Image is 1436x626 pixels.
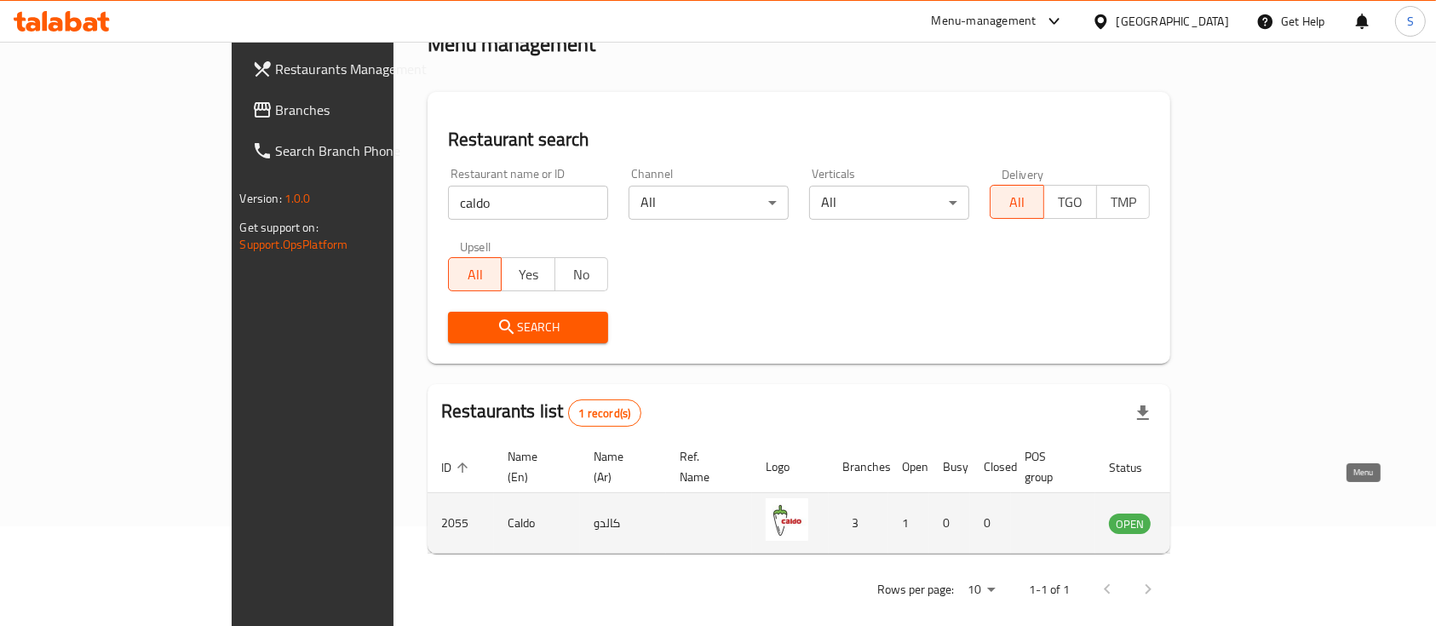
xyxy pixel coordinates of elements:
[562,262,601,287] span: No
[929,441,970,493] th: Busy
[428,441,1244,554] table: enhanced table
[629,186,789,220] div: All
[888,441,929,493] th: Open
[240,187,282,210] span: Version:
[888,493,929,554] td: 1
[1043,185,1097,219] button: TGO
[929,493,970,554] td: 0
[970,441,1011,493] th: Closed
[238,130,472,171] a: Search Branch Phone
[809,186,969,220] div: All
[829,493,888,554] td: 3
[508,446,560,487] span: Name (En)
[594,446,646,487] span: Name (Ar)
[554,257,608,291] button: No
[1104,190,1143,215] span: TMP
[1117,12,1229,31] div: [GEOGRAPHIC_DATA]
[276,141,458,161] span: Search Branch Phone
[448,127,1150,152] h2: Restaurant search
[1051,190,1090,215] span: TGO
[1123,393,1163,434] div: Export file
[238,49,472,89] a: Restaurants Management
[284,187,311,210] span: 1.0.0
[441,399,641,427] h2: Restaurants list
[1109,514,1151,534] span: OPEN
[462,317,595,338] span: Search
[1109,457,1164,478] span: Status
[569,405,641,422] span: 1 record(s)
[990,185,1043,219] button: All
[877,579,954,600] p: Rows per page:
[448,186,608,220] input: Search for restaurant name or ID..
[240,216,319,238] span: Get support on:
[508,262,548,287] span: Yes
[494,493,580,554] td: Caldo
[997,190,1037,215] span: All
[448,257,502,291] button: All
[428,31,595,58] h2: Menu management
[448,312,608,343] button: Search
[456,262,495,287] span: All
[932,11,1037,32] div: Menu-management
[240,233,348,256] a: Support.OpsPlatform
[961,577,1002,603] div: Rows per page:
[1029,579,1070,600] p: 1-1 of 1
[276,59,458,79] span: Restaurants Management
[829,441,888,493] th: Branches
[501,257,554,291] button: Yes
[1407,12,1414,31] span: S
[238,89,472,130] a: Branches
[1002,168,1044,180] label: Delivery
[580,493,666,554] td: كالدو
[1096,185,1150,219] button: TMP
[680,446,732,487] span: Ref. Name
[752,441,829,493] th: Logo
[568,399,642,427] div: Total records count
[460,240,491,252] label: Upsell
[766,498,808,541] img: Caldo
[970,493,1011,554] td: 0
[276,100,458,120] span: Branches
[1025,446,1075,487] span: POS group
[441,457,474,478] span: ID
